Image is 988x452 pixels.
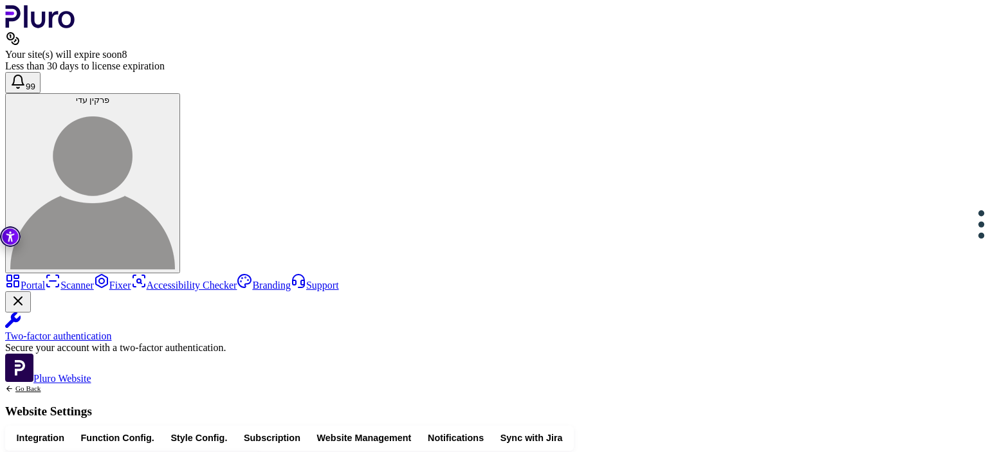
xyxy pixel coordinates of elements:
span: Notifications [428,432,484,444]
div: Secure your account with a two-factor authentication. [5,342,983,354]
button: פרקין עדיפרקין עדי [5,93,180,273]
a: Portal [5,280,45,291]
span: 8 [122,49,127,60]
span: Subscription [244,432,300,444]
span: Integration [17,432,64,444]
a: Support [291,280,339,291]
a: Open Pluro Website [5,373,91,384]
h1: Website Settings [5,405,92,417]
a: Scanner [45,280,94,291]
button: Open notifications, you have 390 new notifications [5,72,41,93]
span: 99 [26,82,35,91]
button: Sync with Jira [492,429,571,447]
img: פרקין עדי [10,105,175,269]
div: Two-factor authentication [5,330,983,342]
span: Website Management [317,432,412,444]
button: Notifications [419,429,492,447]
button: Close Two-factor authentication notification [5,291,31,312]
aside: Sidebar menu [5,273,983,384]
button: Style Config. [163,429,236,447]
button: Function Config. [73,429,163,447]
span: Style Config. [170,432,227,444]
span: Sync with Jira [500,432,563,444]
a: Logo [5,19,75,30]
div: Less than 30 days to license expiration [5,60,983,72]
a: Back to previous screen [5,384,92,393]
button: Subscription [235,429,309,447]
a: Fixer [94,280,131,291]
button: Website Management [309,429,419,447]
span: Function Config. [81,432,154,444]
a: Branding [237,280,291,291]
div: Your site(s) will expire soon [5,49,983,60]
span: פרקין עדי [76,95,110,105]
a: Two-factor authentication [5,312,983,342]
button: Integration [8,429,73,447]
a: Accessibility Checker [131,280,237,291]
